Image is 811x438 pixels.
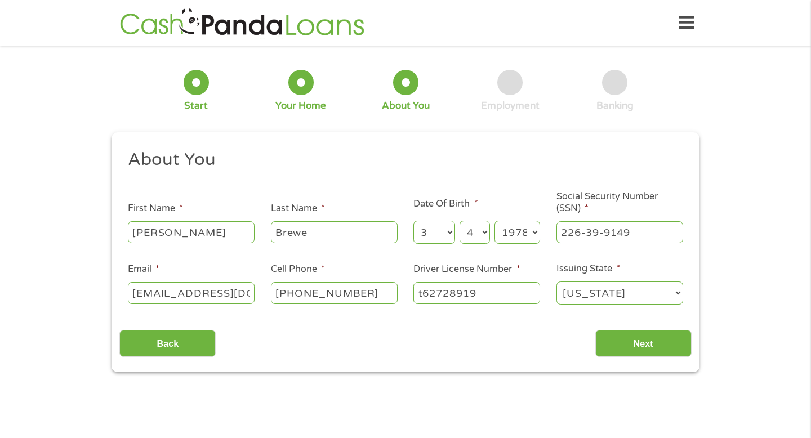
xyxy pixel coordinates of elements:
[413,198,478,210] label: Date Of Birth
[556,221,683,243] input: 078-05-1120
[271,203,325,214] label: Last Name
[117,7,368,39] img: GetLoanNow Logo
[128,221,255,243] input: John
[595,330,692,357] input: Next
[128,282,255,303] input: john@gmail.com
[481,100,540,112] div: Employment
[382,100,430,112] div: About You
[596,100,634,112] div: Banking
[271,221,398,243] input: Smith
[128,149,675,171] h2: About You
[556,263,620,275] label: Issuing State
[275,100,326,112] div: Your Home
[271,263,325,275] label: Cell Phone
[128,203,183,214] label: First Name
[413,263,520,275] label: Driver License Number
[128,263,159,275] label: Email
[184,100,208,112] div: Start
[119,330,216,357] input: Back
[271,282,398,303] input: (541) 754-3010
[556,191,683,214] label: Social Security Number (SSN)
